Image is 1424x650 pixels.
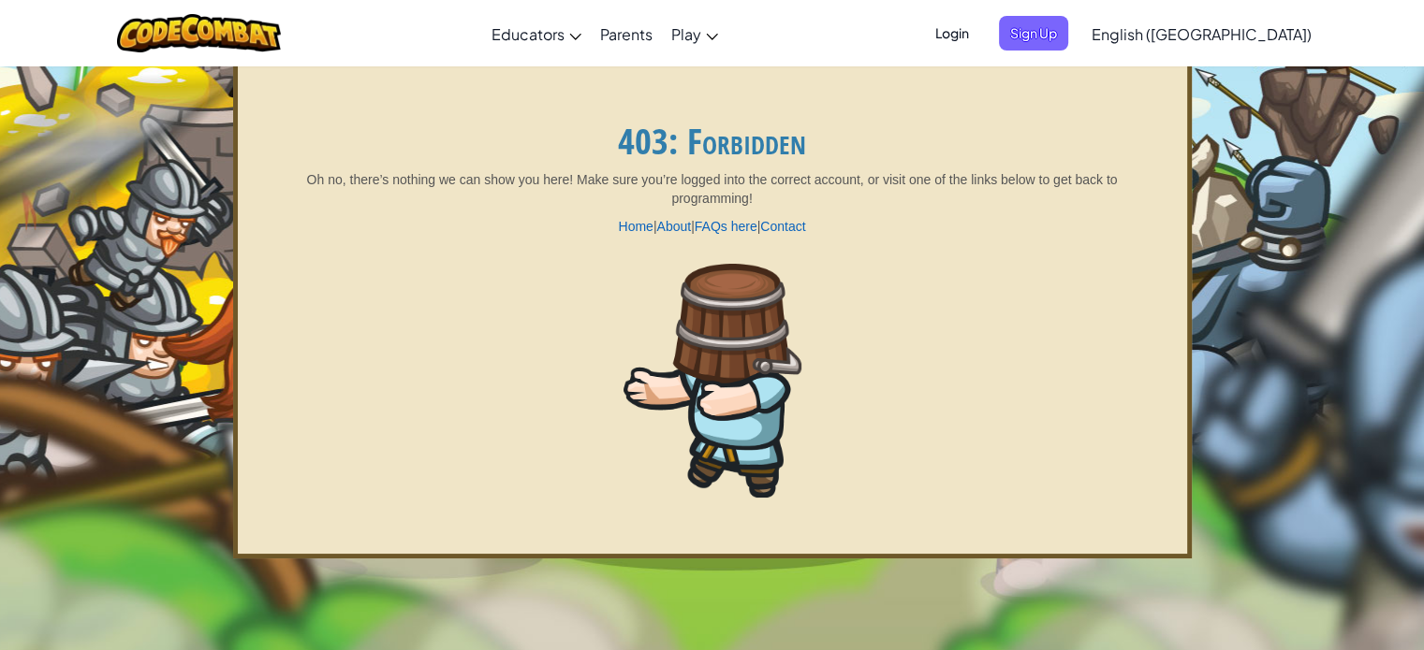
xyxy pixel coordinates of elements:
[760,219,805,234] a: Contact
[671,24,701,44] span: Play
[591,8,662,59] a: Parents
[691,219,695,234] span: |
[757,219,761,234] span: |
[687,116,806,166] span: Forbidden
[492,24,565,44] span: Educators
[653,219,657,234] span: |
[695,219,757,234] a: FAQs here
[999,16,1068,51] button: Sign Up
[656,219,691,234] a: About
[117,14,281,52] img: CodeCombat logo
[924,16,980,51] button: Login
[618,219,653,234] a: Home
[1082,8,1321,59] a: English ([GEOGRAPHIC_DATA])
[482,8,591,59] a: Educators
[268,170,1157,208] p: Oh no, there’s nothing we can show you here! Make sure you’re logged into the correct account, or...
[618,116,687,166] span: 403:
[662,8,727,59] a: Play
[624,264,801,498] img: 404_3.png
[1092,24,1312,44] span: English ([GEOGRAPHIC_DATA])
